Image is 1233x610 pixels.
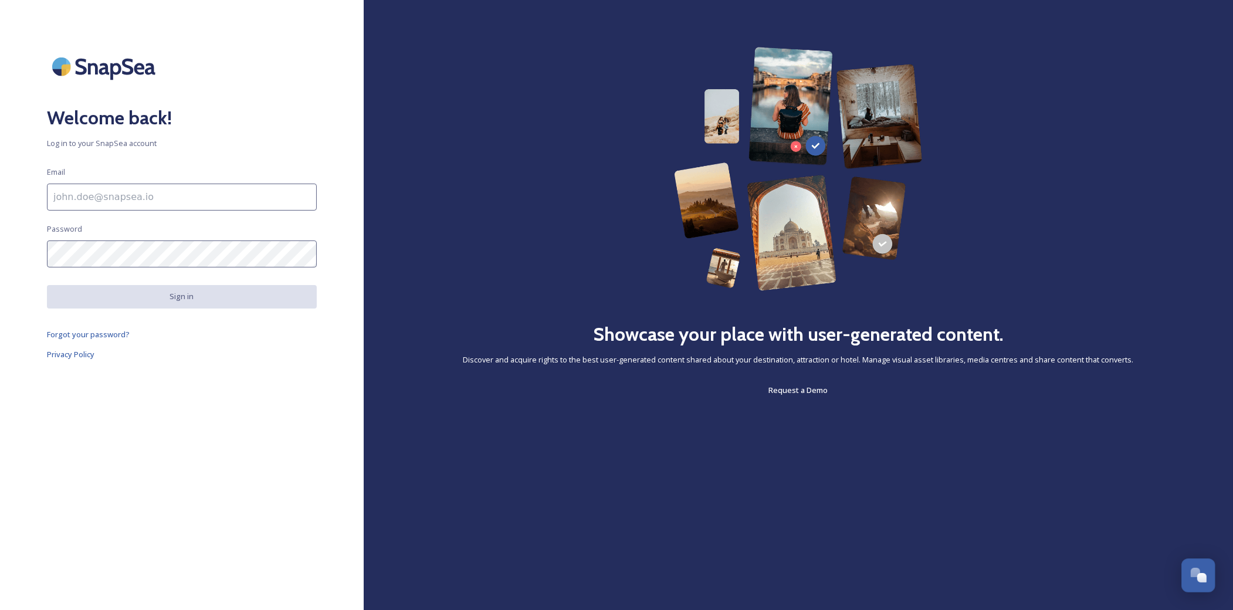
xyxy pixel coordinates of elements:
[47,327,317,341] a: Forgot your password?
[47,329,130,340] span: Forgot your password?
[674,47,923,291] img: 63b42ca75bacad526042e722_Group%20154-p-800.png
[1181,558,1215,592] button: Open Chat
[47,223,82,235] span: Password
[47,138,317,149] span: Log in to your SnapSea account
[769,383,828,397] a: Request a Demo
[47,184,317,211] input: john.doe@snapsea.io
[463,354,1134,365] span: Discover and acquire rights to the best user-generated content shared about your destination, att...
[47,349,94,360] span: Privacy Policy
[47,347,317,361] a: Privacy Policy
[47,167,65,178] span: Email
[593,320,1004,348] h2: Showcase your place with user-generated content.
[47,285,317,308] button: Sign in
[47,47,164,86] img: SnapSea Logo
[769,385,828,395] span: Request a Demo
[47,104,317,132] h2: Welcome back!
